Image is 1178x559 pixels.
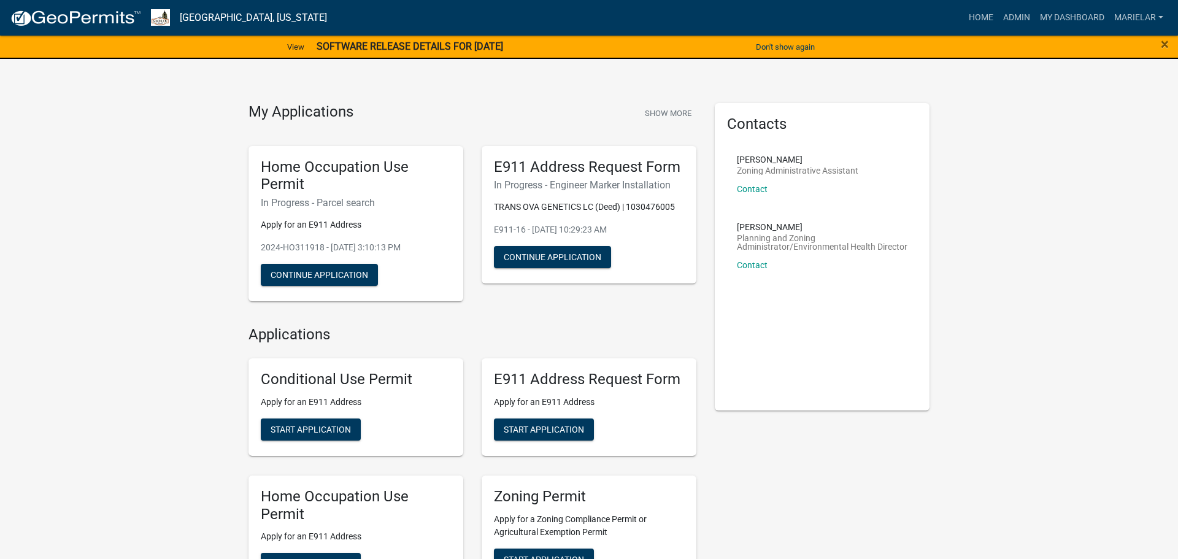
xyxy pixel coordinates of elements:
h5: E911 Address Request Form [494,158,684,176]
p: Apply for an E911 Address [261,530,451,543]
h5: Home Occupation Use Permit [261,488,451,523]
span: × [1161,36,1169,53]
p: Apply for a Zoning Compliance Permit or Agricultural Exemption Permit [494,513,684,539]
h5: Contacts [727,115,917,133]
h5: Home Occupation Use Permit [261,158,451,194]
h4: My Applications [248,103,353,121]
h5: Zoning Permit [494,488,684,506]
button: Close [1161,37,1169,52]
a: Contact [737,184,768,194]
a: My Dashboard [1035,6,1109,29]
p: Apply for an E911 Address [494,396,684,409]
p: TRANS OVA GENETICS LC (Deed) | 1030476005 [494,201,684,214]
p: 2024-HO311918 - [DATE] 3:10:13 PM [261,241,451,254]
img: Sioux County, Iowa [151,9,170,26]
p: Apply for an E911 Address [261,396,451,409]
p: Zoning Administrative Assistant [737,166,858,175]
p: Planning and Zoning Administrator/Environmental Health Director [737,234,907,251]
button: Show More [640,103,696,123]
button: Start Application [261,418,361,441]
p: [PERSON_NAME] [737,155,858,164]
a: Admin [998,6,1035,29]
h4: Applications [248,326,696,344]
h6: In Progress - Engineer Marker Installation [494,179,684,191]
h5: Conditional Use Permit [261,371,451,388]
p: [PERSON_NAME] [737,223,907,231]
button: Start Application [494,418,594,441]
a: Home [964,6,998,29]
h6: In Progress - Parcel search [261,197,451,209]
a: View [282,37,309,57]
a: [GEOGRAPHIC_DATA], [US_STATE] [180,7,327,28]
span: Start Application [271,424,351,434]
button: Don't show again [751,37,820,57]
a: Contact [737,260,768,270]
p: Apply for an E911 Address [261,218,451,231]
button: Continue Application [494,246,611,268]
button: Continue Application [261,264,378,286]
p: E911-16 - [DATE] 10:29:23 AM [494,223,684,236]
h5: E911 Address Request Form [494,371,684,388]
a: marielar [1109,6,1168,29]
strong: SOFTWARE RELEASE DETAILS FOR [DATE] [317,40,503,52]
span: Start Application [504,424,584,434]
